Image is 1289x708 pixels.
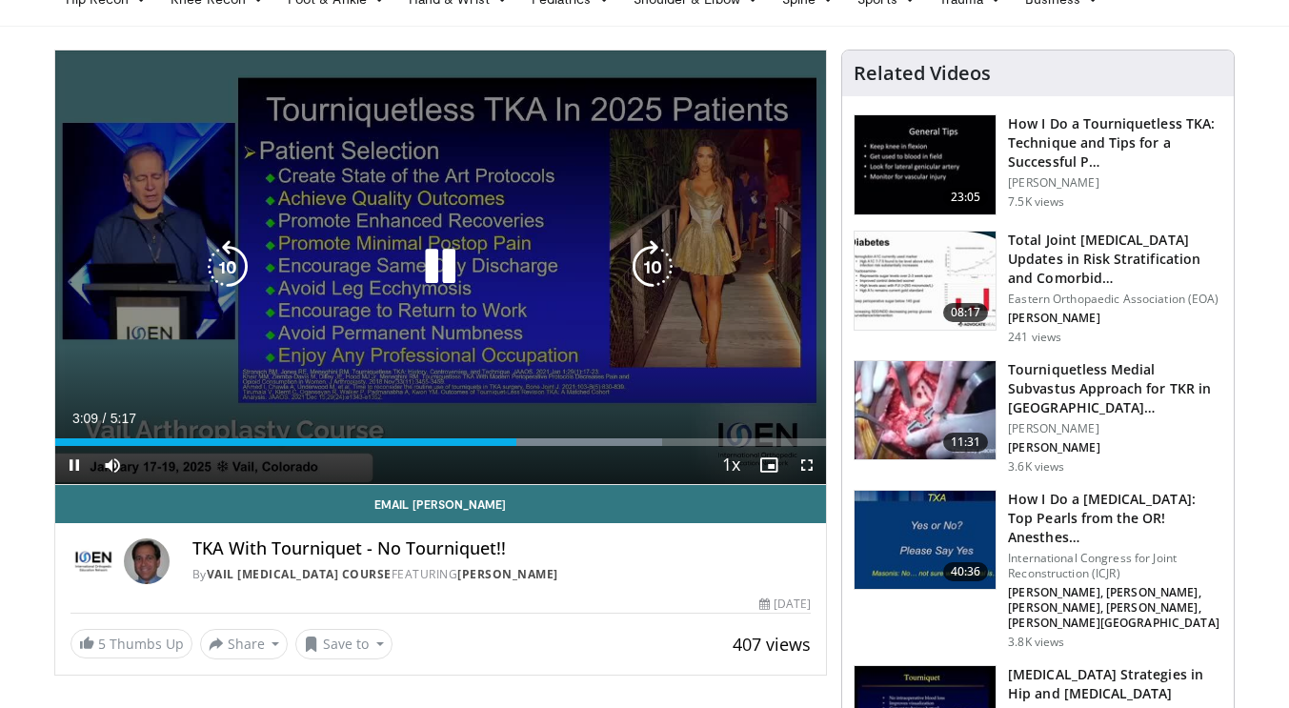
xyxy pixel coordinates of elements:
[855,361,996,460] img: 53c7be86-69ff-400f-ab46-f51a723027ce.150x105_q85_crop-smart_upscale.jpg
[855,115,996,214] img: 072101e2-405d-4481-b21d-f9144b65ba3a.150x105_q85_crop-smart_upscale.jpg
[854,114,1222,215] a: 23:05 How I Do a Tourniquetless TKA: Technique and Tips for a Successful P… [PERSON_NAME] 7.5K views
[1008,292,1222,307] p: Eastern Orthopaedic Association (EOA)
[854,62,991,85] h4: Related Videos
[1008,421,1222,436] p: [PERSON_NAME]
[192,566,812,583] div: By FEATURING
[124,538,170,584] img: Avatar
[1008,665,1222,703] h3: [MEDICAL_DATA] Strategies in Hip and [MEDICAL_DATA]
[103,411,107,426] span: /
[295,629,393,659] button: Save to
[855,232,996,331] img: 18eaf103-3916-44a6-87ca-20e3b2952e5b.150x105_q85_crop-smart_upscale.jpg
[854,490,1222,650] a: 40:36 How I Do a [MEDICAL_DATA]: Top Pearls from the OR! Anesthes… International Congress for Joi...
[1008,330,1061,345] p: 241 views
[1008,440,1222,455] p: [PERSON_NAME]
[55,485,827,523] a: Email [PERSON_NAME]
[1008,490,1222,547] h3: How I Do a [MEDICAL_DATA]: Top Pearls from the OR! Anesthes…
[943,562,989,581] span: 40:36
[788,446,826,484] button: Fullscreen
[750,446,788,484] button: Enable picture-in-picture mode
[1008,551,1222,581] p: International Congress for Joint Reconstruction (ICJR)
[55,51,827,485] video-js: Video Player
[1008,194,1064,210] p: 7.5K views
[1008,311,1222,326] p: [PERSON_NAME]
[98,635,106,653] span: 5
[55,438,827,446] div: Progress Bar
[759,596,811,613] div: [DATE]
[855,491,996,590] img: d0f388d6-15b1-4200-b945-9905abf14f76.150x105_q85_crop-smart_upscale.jpg
[1008,114,1222,172] h3: How I Do a Tourniquetless TKA: Technique and Tips for a Successful P…
[55,446,93,484] button: Pause
[72,411,98,426] span: 3:09
[457,566,558,582] a: [PERSON_NAME]
[1008,175,1222,191] p: [PERSON_NAME]
[200,629,289,659] button: Share
[712,446,750,484] button: Playback Rate
[854,231,1222,345] a: 08:17 Total Joint [MEDICAL_DATA] Updates in Risk Stratification and Comorbid… Eastern Orthopaedic...
[943,303,989,322] span: 08:17
[111,411,136,426] span: 5:17
[70,538,116,584] img: Vail Arthroplasty Course
[1008,231,1222,288] h3: Total Joint [MEDICAL_DATA] Updates in Risk Stratification and Comorbid…
[1008,459,1064,475] p: 3.6K views
[854,360,1222,475] a: 11:31 Tourniquetless Medial Subvastus Approach for TKR in [GEOGRAPHIC_DATA][MEDICAL_DATA] [PERSON...
[70,629,192,658] a: 5 Thumbs Up
[1008,360,1222,417] h3: Tourniquetless Medial Subvastus Approach for TKR in [GEOGRAPHIC_DATA][MEDICAL_DATA]
[733,633,811,656] span: 407 views
[93,446,131,484] button: Mute
[192,538,812,559] h4: TKA With Tourniquet - No Tourniquet!!
[207,566,392,582] a: Vail [MEDICAL_DATA] Course
[943,188,989,207] span: 23:05
[943,433,989,452] span: 11:31
[1008,635,1064,650] p: 3.8K views
[1008,585,1222,631] p: [PERSON_NAME], [PERSON_NAME], [PERSON_NAME], [PERSON_NAME], [PERSON_NAME][GEOGRAPHIC_DATA]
